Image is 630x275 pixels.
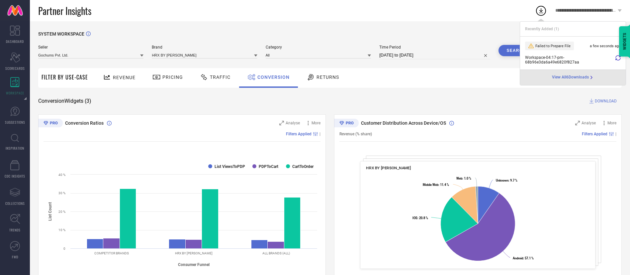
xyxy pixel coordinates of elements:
[456,177,471,180] text: : 1.0 %
[6,90,24,95] span: WORKSPACE
[525,55,614,65] span: Workspace - 04:17-pm - 68b96e3da6a49e6820f827aa
[456,177,462,180] tspan: Web
[42,73,88,81] span: Filter By Use-Case
[525,27,559,31] span: Recently Added ( 1 )
[316,74,339,80] span: Returns
[113,75,135,80] span: Revenue
[38,45,143,50] span: Seller
[582,132,607,136] span: Filters Applied
[5,174,25,179] span: CDC INSIGHTS
[379,45,490,50] span: Time Period
[175,251,213,255] text: HRX BY [PERSON_NAME]
[63,247,65,250] text: 0
[257,74,290,80] span: Conversion
[496,179,517,182] text: : 9.7 %
[379,51,490,59] input: Select time period
[38,98,91,104] span: Conversion Widgets ( 3 )
[513,256,534,260] text: : 57.1 %
[12,254,18,259] span: FWD
[266,45,371,50] span: Category
[48,202,52,221] tspan: List Count
[5,66,25,71] span: SCORECARDS
[615,132,616,136] span: |
[210,74,230,80] span: Traffic
[535,44,571,48] span: Failed to Prepare File
[292,164,314,169] text: CartToOrder
[9,227,21,232] span: TRENDS
[412,216,417,220] tspan: IOS
[423,183,449,187] text: : 11.4 %
[412,216,428,220] text: : 20.8 %
[319,132,320,136] span: |
[552,75,594,80] div: Open download page
[513,256,523,260] tspan: Android
[262,251,290,255] text: ALL BRANDS (ALL)
[312,121,320,125] span: More
[38,31,84,37] span: SYSTEM WORKSPACE
[6,146,24,151] span: INSPIRATION
[259,164,278,169] text: PDPToCart
[6,39,24,44] span: DASHBOARD
[498,45,534,56] button: Search
[38,4,91,18] span: Partner Insights
[423,183,438,187] tspan: Mobile Web
[339,132,372,136] span: Revenue (% share)
[286,132,312,136] span: Filters Applied
[552,75,589,80] span: View All 6 Downloads
[38,119,63,129] div: Premium
[607,121,616,125] span: More
[590,44,621,48] span: a few seconds ago
[162,74,183,80] span: Pricing
[5,120,25,125] span: SUGGESTIONS
[215,164,245,169] text: List ViewsToPDP
[496,179,508,182] tspan: Unknown
[582,121,596,125] span: Analyse
[5,201,25,206] span: COLLECTIONS
[286,121,300,125] span: Analyse
[279,121,284,125] svg: Zoom
[615,55,621,65] div: Retry
[366,166,411,170] span: HRX BY [PERSON_NAME]
[178,262,210,267] tspan: Consumer Funnel
[535,5,547,17] div: Open download list
[334,119,359,129] div: Premium
[58,191,65,195] text: 30 %
[94,251,129,255] text: COMPETITOR BRANDS
[575,121,580,125] svg: Zoom
[552,75,594,80] a: View All6Downloads
[58,173,65,177] text: 40 %
[58,210,65,213] text: 20 %
[58,228,65,232] text: 10 %
[595,98,617,104] span: DOWNLOAD
[65,120,104,126] span: Conversion Ratios
[152,45,257,50] span: Brand
[361,120,446,126] span: Customer Distribution Across Device/OS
